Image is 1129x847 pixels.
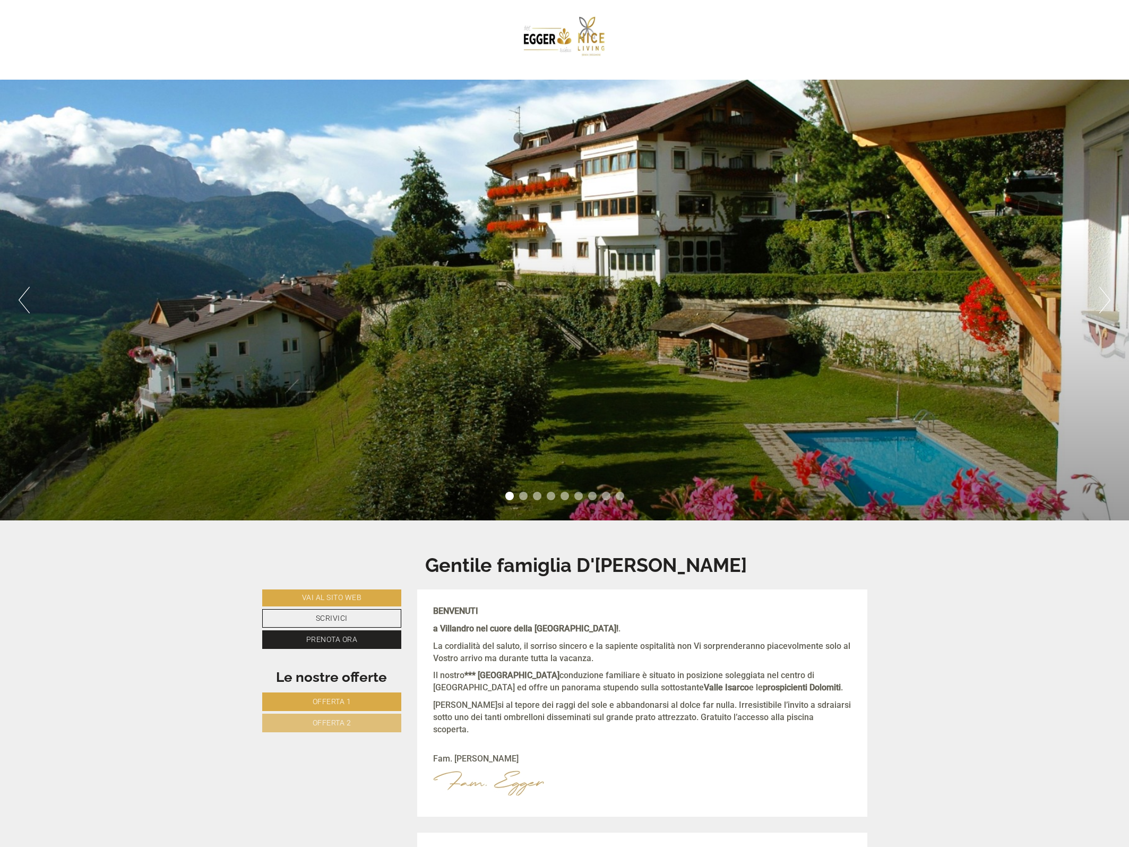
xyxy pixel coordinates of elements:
[433,623,851,635] p: .
[433,771,544,795] img: image
[262,589,402,606] a: Vai al sito web
[433,606,478,616] strong: BENVENUTI
[262,609,402,628] a: Scrivici
[19,287,30,313] button: Previous
[313,697,351,706] span: Offerta 1
[262,630,402,649] a: Prenota ora
[433,741,851,766] p: Fam. [PERSON_NAME]
[433,623,618,634] strong: a Villandro nel cuore della [GEOGRAPHIC_DATA]!
[433,670,851,694] p: Il nostro conduzione familiare è situato in posizione soleggiata nel centro di [GEOGRAPHIC_DATA] ...
[262,668,402,687] div: Le nostre offerte
[704,682,749,692] strong: Valle Isarco
[1099,287,1110,313] button: Next
[433,699,851,736] p: [PERSON_NAME]si al tepore dei raggi del sole e abbandonarsi al dolce far nulla. Irresistibile l’i...
[464,670,559,680] strong: *** [GEOGRAPHIC_DATA]
[433,640,851,665] p: La cordialità del saluto, il sorriso sincero e la sapiente ospitalità non Vi sorprenderanno piace...
[313,718,351,727] span: Offerta 2
[763,682,841,692] strong: prospicienti Dolomiti
[425,555,747,576] h1: Gentile famiglia D'[PERSON_NAME]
